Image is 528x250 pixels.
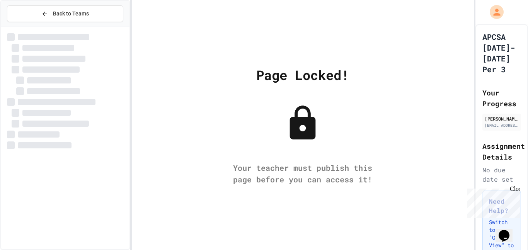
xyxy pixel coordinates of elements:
div: Chat with us now!Close [3,3,53,49]
div: My Account [482,3,506,21]
span: Back to Teams [53,10,89,18]
div: [EMAIL_ADDRESS][DOMAIN_NAME] [485,122,519,128]
h1: APCSA [DATE]-[DATE] Per 3 [482,31,521,75]
div: Page Locked! [256,65,349,85]
iframe: chat widget [496,219,520,242]
h2: Assignment Details [482,141,521,162]
div: Your teacher must publish this page before you can access it! [225,162,380,185]
button: Back to Teams [7,5,123,22]
div: [PERSON_NAME] [485,115,519,122]
h2: Your Progress [482,87,521,109]
iframe: chat widget [464,185,520,218]
div: No due date set [482,165,521,184]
